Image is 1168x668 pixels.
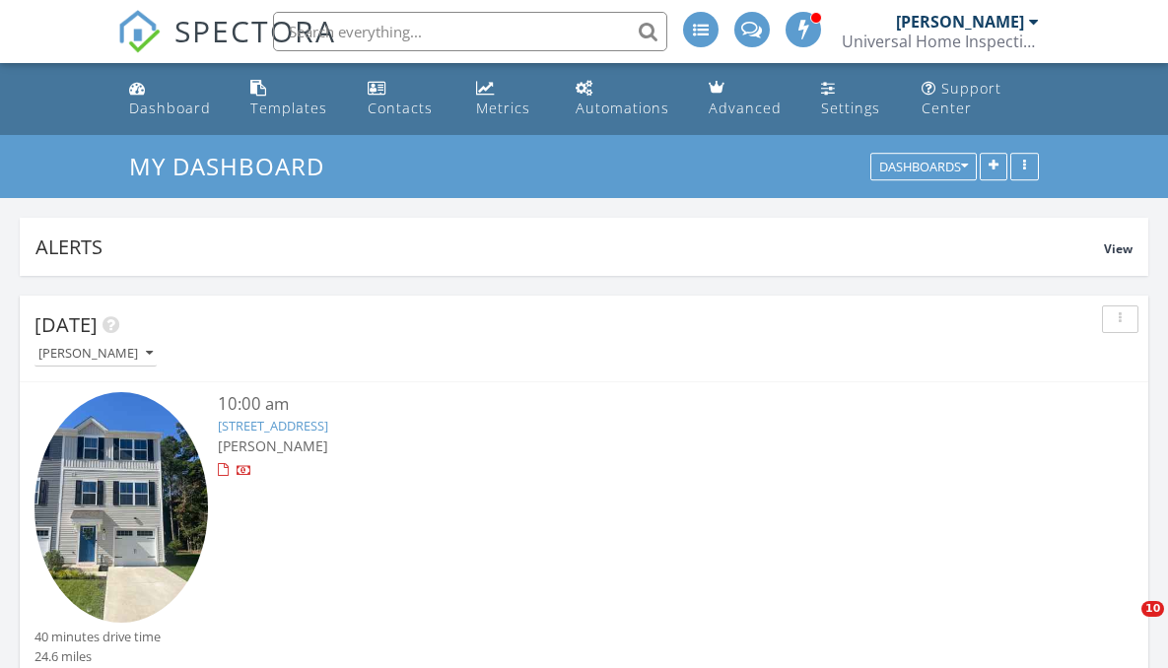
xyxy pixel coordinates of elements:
a: [STREET_ADDRESS] [218,417,328,434]
a: SPECTORA [117,27,336,68]
div: Support Center [922,79,1001,117]
button: Dashboards [870,154,977,181]
div: 40 minutes drive time [34,628,161,646]
div: Advanced [709,99,782,117]
span: 10 [1141,601,1164,617]
div: Settings [821,99,880,117]
a: Support Center [914,71,1048,127]
span: [DATE] [34,311,98,338]
div: Metrics [476,99,530,117]
a: Automations (Advanced) [568,71,685,127]
span: [PERSON_NAME] [218,436,328,455]
a: Settings [813,71,897,127]
div: Dashboard [129,99,211,117]
a: Templates [242,71,344,127]
button: [PERSON_NAME] [34,341,157,367]
input: Search everything... [273,12,667,51]
iframe: Intercom live chat [1101,601,1148,648]
a: Dashboard [121,71,228,127]
img: 9352722%2Fcover_photos%2FnEoxkesjECTYR8EJ5jJz%2Fsmall.jpg [34,392,208,623]
div: 10:00 am [218,392,1042,417]
div: 24.6 miles [34,647,161,666]
a: 10:00 am [STREET_ADDRESS] [PERSON_NAME] 40 minutes drive time 24.6 miles [34,392,1134,665]
a: Contacts [360,71,452,127]
span: SPECTORA [174,10,336,51]
div: [PERSON_NAME] [38,347,153,361]
div: Universal Home Inspections [842,32,1039,51]
a: Advanced [701,71,798,127]
div: Automations [576,99,669,117]
div: Contacts [368,99,433,117]
div: Dashboards [879,161,968,174]
a: My Dashboard [129,150,341,182]
a: Metrics [468,71,551,127]
div: Alerts [35,234,1104,260]
img: The Best Home Inspection Software - Spectora [117,10,161,53]
div: [PERSON_NAME] [896,12,1024,32]
div: Templates [250,99,327,117]
span: View [1104,240,1133,257]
